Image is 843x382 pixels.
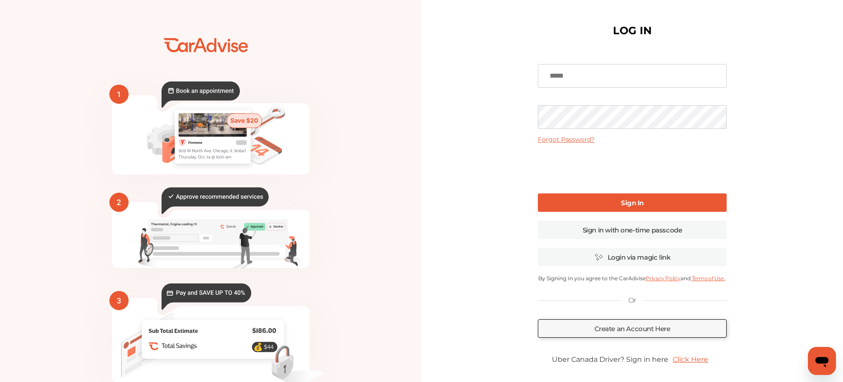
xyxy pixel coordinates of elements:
a: Sign in with one-time passcode [538,221,727,239]
a: Forgot Password? [538,136,594,143]
img: magic_icon.32c66aac.svg [594,253,603,261]
text: 💰 [253,343,263,352]
iframe: reCAPTCHA [566,150,699,185]
a: Sign In [538,193,727,212]
p: Or [628,296,636,305]
span: Uber Canada Driver? Sign in here [552,355,668,364]
a: Privacy Policy [646,275,681,282]
iframe: Button to launch messaging window [808,347,836,375]
a: Click Here [668,351,713,368]
h1: LOG IN [613,26,652,35]
a: Login via magic link [538,248,727,266]
a: Create an Account Here [538,319,727,338]
b: Sign In [621,199,644,207]
a: Terms of Use [691,275,725,282]
p: By Signing In you agree to the CarAdvise and . [538,275,727,282]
